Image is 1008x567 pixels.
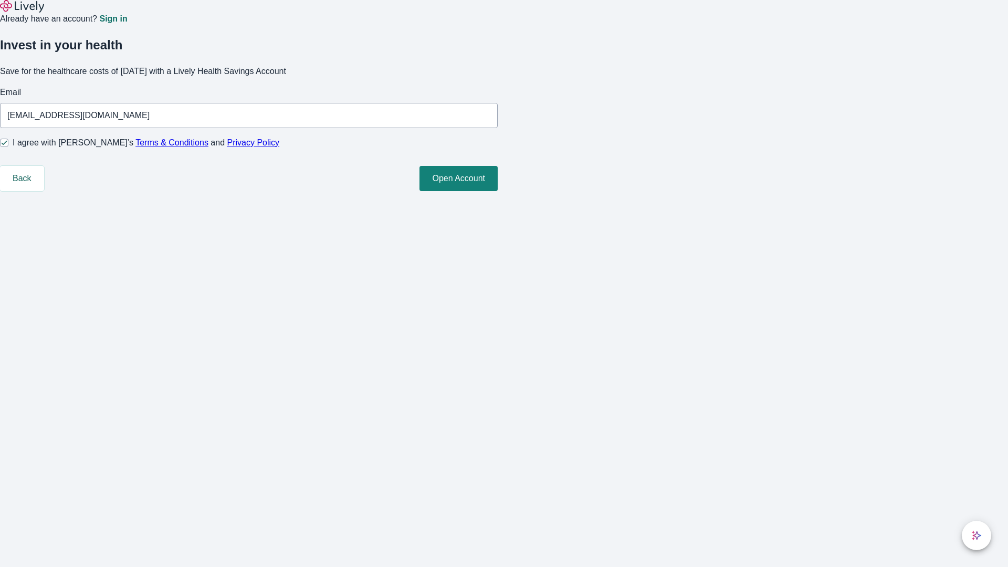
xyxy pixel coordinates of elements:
svg: Lively AI Assistant [971,530,982,541]
a: Sign in [99,15,127,23]
a: Privacy Policy [227,138,280,147]
button: chat [962,521,991,550]
a: Terms & Conditions [135,138,208,147]
button: Open Account [419,166,498,191]
span: I agree with [PERSON_NAME]’s and [13,136,279,149]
